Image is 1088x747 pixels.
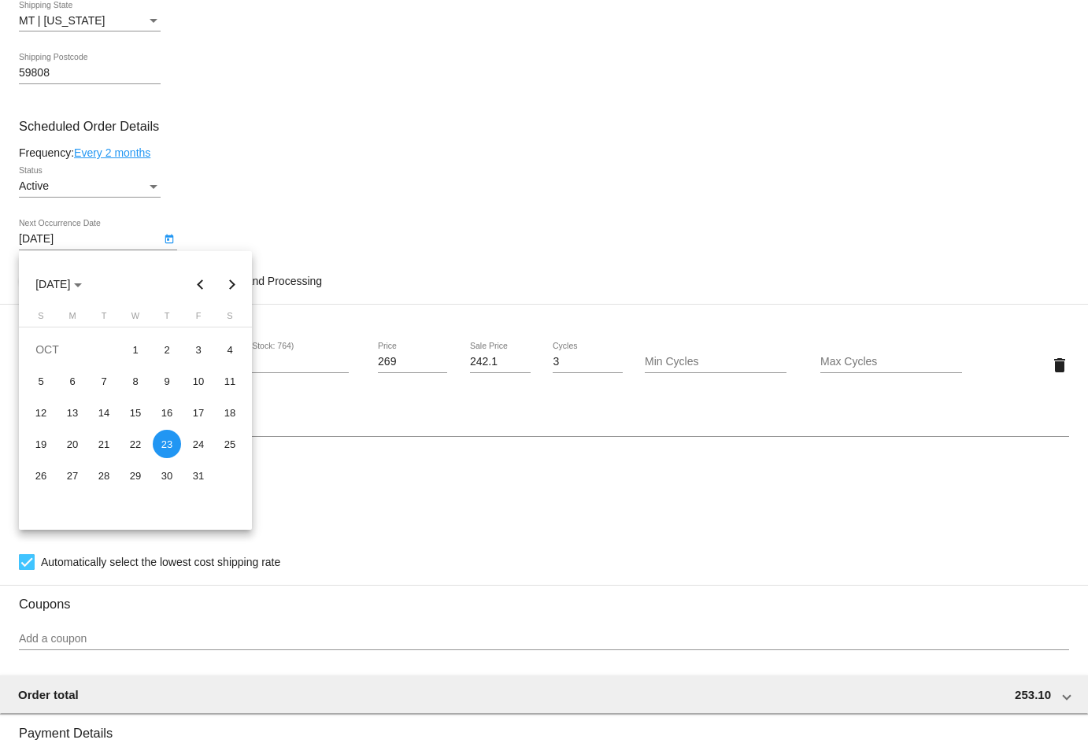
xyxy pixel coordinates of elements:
[90,398,118,427] div: 14
[216,367,244,395] div: 11
[88,428,120,460] td: October 21, 2025
[121,398,150,427] div: 15
[90,461,118,490] div: 28
[58,461,87,490] div: 27
[216,398,244,427] div: 18
[23,268,94,300] button: Choose month and year
[153,367,181,395] div: 9
[27,430,55,458] div: 19
[121,461,150,490] div: 29
[184,367,213,395] div: 10
[27,461,55,490] div: 26
[88,311,120,327] th: Tuesday
[214,397,246,428] td: October 18, 2025
[90,430,118,458] div: 21
[57,460,88,491] td: October 27, 2025
[57,311,88,327] th: Monday
[120,365,151,397] td: October 8, 2025
[183,460,214,491] td: October 31, 2025
[57,365,88,397] td: October 6, 2025
[27,367,55,395] div: 5
[25,311,57,327] th: Sunday
[184,430,213,458] div: 24
[214,311,246,327] th: Saturday
[25,460,57,491] td: October 26, 2025
[214,428,246,460] td: October 25, 2025
[121,367,150,395] div: 8
[183,397,214,428] td: October 17, 2025
[153,398,181,427] div: 16
[88,397,120,428] td: October 14, 2025
[151,428,183,460] td: October 23, 2025
[35,278,82,290] span: [DATE]
[120,311,151,327] th: Wednesday
[57,397,88,428] td: October 13, 2025
[88,460,120,491] td: October 28, 2025
[184,335,213,364] div: 3
[153,335,181,364] div: 2
[184,461,213,490] div: 31
[216,430,244,458] div: 25
[58,398,87,427] div: 13
[88,365,120,397] td: October 7, 2025
[151,460,183,491] td: October 30, 2025
[27,398,55,427] div: 12
[25,334,120,365] td: OCT
[120,428,151,460] td: October 22, 2025
[151,397,183,428] td: October 16, 2025
[58,367,87,395] div: 6
[121,335,150,364] div: 1
[153,461,181,490] div: 30
[153,430,181,458] div: 23
[184,398,213,427] div: 17
[183,311,214,327] th: Friday
[151,334,183,365] td: October 2, 2025
[183,365,214,397] td: October 10, 2025
[214,334,246,365] td: October 4, 2025
[216,335,244,364] div: 4
[120,334,151,365] td: October 1, 2025
[25,428,57,460] td: October 19, 2025
[25,365,57,397] td: October 5, 2025
[121,430,150,458] div: 22
[90,367,118,395] div: 7
[120,397,151,428] td: October 15, 2025
[120,460,151,491] td: October 29, 2025
[183,334,214,365] td: October 3, 2025
[214,365,246,397] td: October 11, 2025
[216,268,248,300] button: Next month
[185,268,216,300] button: Previous month
[151,311,183,327] th: Thursday
[25,397,57,428] td: October 12, 2025
[57,428,88,460] td: October 20, 2025
[151,365,183,397] td: October 9, 2025
[58,430,87,458] div: 20
[183,428,214,460] td: October 24, 2025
